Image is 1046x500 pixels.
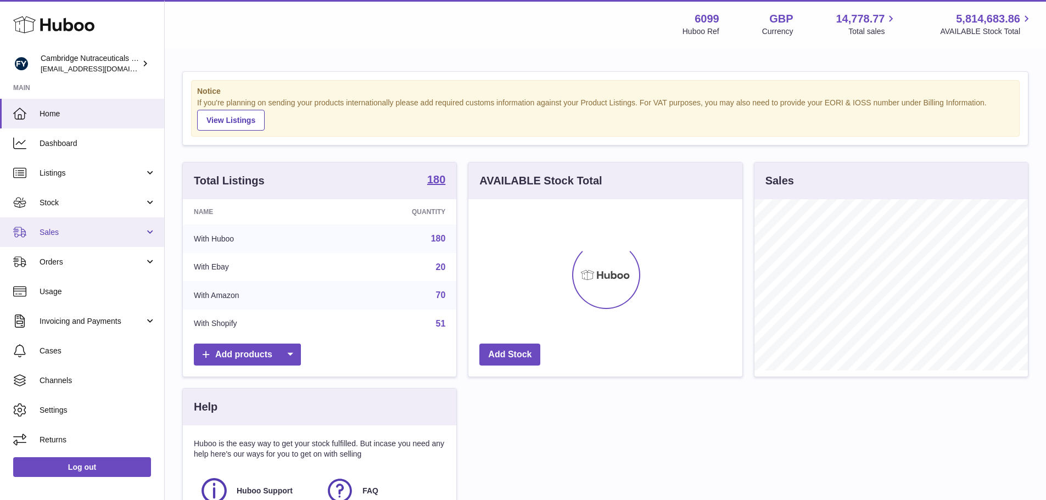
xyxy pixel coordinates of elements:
[436,319,446,328] a: 51
[183,310,333,338] td: With Shopify
[40,168,144,178] span: Listings
[683,26,719,37] div: Huboo Ref
[848,26,897,37] span: Total sales
[479,173,602,188] h3: AVAILABLE Stock Total
[194,400,217,414] h3: Help
[183,253,333,282] td: With Ebay
[956,12,1020,26] span: 5,814,683.86
[40,286,156,297] span: Usage
[40,138,156,149] span: Dashboard
[836,12,897,37] a: 14,778.77 Total sales
[40,227,144,238] span: Sales
[362,486,378,496] span: FAQ
[40,198,144,208] span: Stock
[194,173,265,188] h3: Total Listings
[40,435,156,445] span: Returns
[762,26,793,37] div: Currency
[41,53,139,74] div: Cambridge Nutraceuticals Ltd
[940,26,1033,37] span: AVAILABLE Stock Total
[41,64,161,73] span: [EMAIL_ADDRESS][DOMAIN_NAME]
[237,486,293,496] span: Huboo Support
[183,224,333,253] td: With Huboo
[431,234,446,243] a: 180
[836,12,885,26] span: 14,778.77
[197,98,1014,131] div: If you're planning on sending your products internationally please add required customs informati...
[197,110,265,131] a: View Listings
[183,281,333,310] td: With Amazon
[479,344,540,366] a: Add Stock
[765,173,794,188] h3: Sales
[13,55,30,72] img: huboo@camnutra.com
[40,375,156,386] span: Channels
[40,257,144,267] span: Orders
[183,199,333,224] th: Name
[40,316,144,327] span: Invoicing and Payments
[769,12,793,26] strong: GBP
[40,346,156,356] span: Cases
[427,174,445,185] strong: 180
[427,174,445,187] a: 180
[436,290,446,300] a: 70
[13,457,151,477] a: Log out
[194,344,301,366] a: Add products
[197,86,1014,97] strong: Notice
[436,262,446,272] a: 20
[40,405,156,415] span: Settings
[194,439,445,459] p: Huboo is the easy way to get your stock fulfilled. But incase you need any help here's our ways f...
[40,109,156,119] span: Home
[333,199,457,224] th: Quantity
[940,12,1033,37] a: 5,814,683.86 AVAILABLE Stock Total
[695,12,719,26] strong: 6099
